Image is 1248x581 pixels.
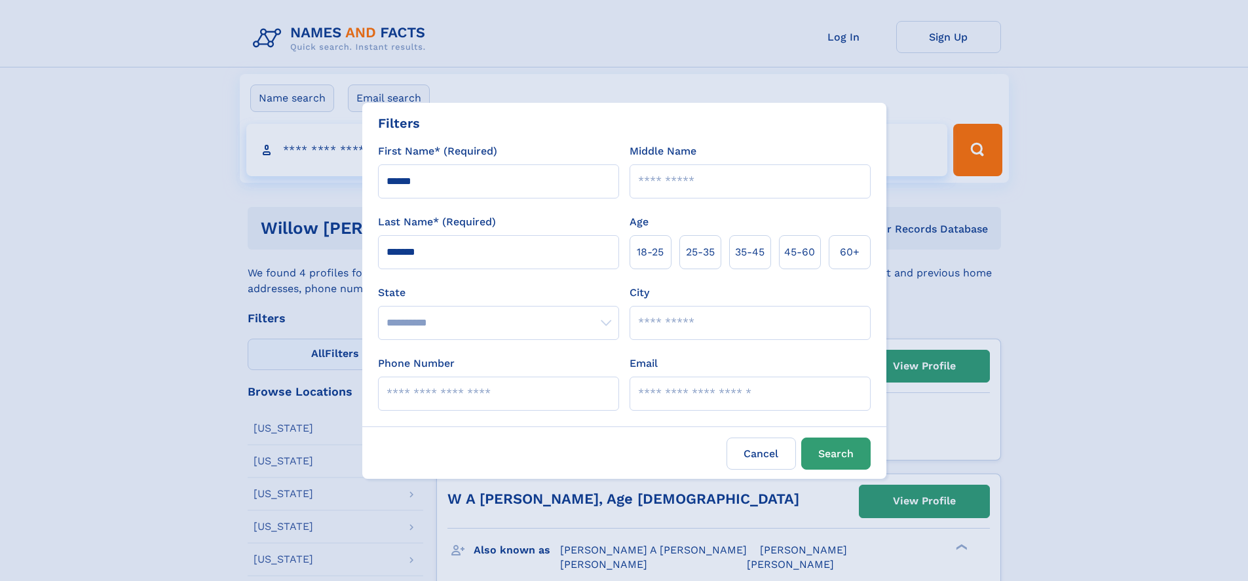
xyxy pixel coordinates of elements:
[378,285,619,301] label: State
[378,214,496,230] label: Last Name* (Required)
[686,244,715,260] span: 25‑35
[378,143,497,159] label: First Name* (Required)
[630,143,696,159] label: Middle Name
[840,244,860,260] span: 60+
[735,244,765,260] span: 35‑45
[630,285,649,301] label: City
[801,438,871,470] button: Search
[630,356,658,371] label: Email
[784,244,815,260] span: 45‑60
[378,113,420,133] div: Filters
[630,214,649,230] label: Age
[637,244,664,260] span: 18‑25
[727,438,796,470] label: Cancel
[378,356,455,371] label: Phone Number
